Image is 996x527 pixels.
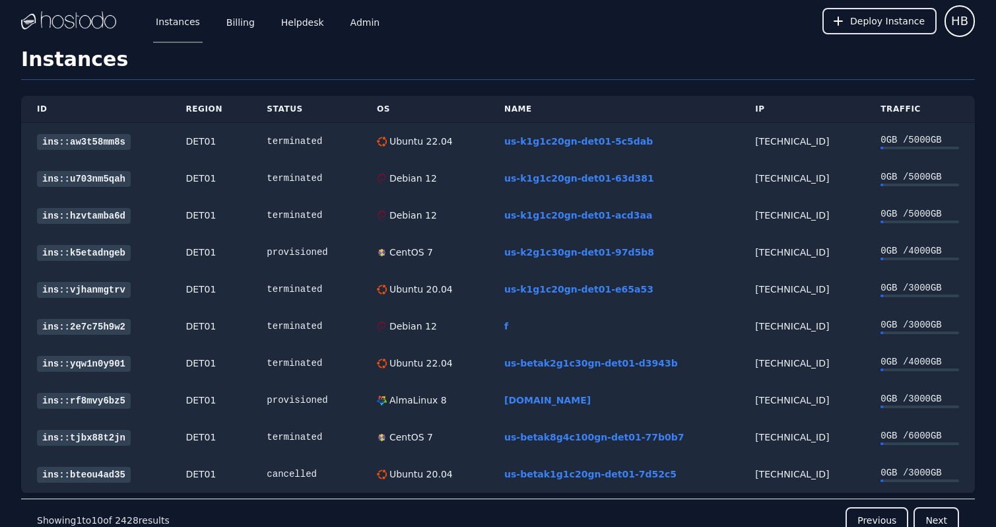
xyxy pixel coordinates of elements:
img: Debian 12 [377,174,387,184]
div: [TECHNICAL_ID] [755,246,849,259]
div: provisioned [267,246,345,259]
th: ID [21,96,170,123]
div: [TECHNICAL_ID] [755,283,849,296]
div: CentOS 7 [387,431,433,444]
a: ins::rf8mvy6bz5 [37,393,131,409]
div: [TECHNICAL_ID] [755,394,849,407]
a: [DOMAIN_NAME] [504,395,591,405]
a: us-k1g1c20gn-det01-e65a53 [504,284,653,295]
a: us-betak2g1c30gn-det01-d3943b [504,358,678,369]
th: Name [488,96,739,123]
img: CentOS 7 (Disabled for now, need to fix network connectivity) [377,248,387,258]
div: [TECHNICAL_ID] [755,431,849,444]
a: us-k1g1c20gn-det01-acd3aa [504,210,652,221]
button: User menu [945,5,975,37]
div: 0 GB / 5000 GB [880,170,959,184]
a: us-betak1g1c20gn-det01-7d52c5 [504,469,677,479]
div: 0 GB / 5000 GB [880,133,959,147]
div: terminated [267,320,345,333]
div: 0 GB / 3000 GB [880,392,959,405]
img: Debian 12 [377,322,387,332]
a: ins::yqw1n0y901 [37,356,131,372]
img: CentOS 7 (Disabled for now, need to fix network connectivity) [377,433,387,442]
span: 2428 [115,515,139,526]
span: 10 [91,515,103,526]
a: ins::2e7c75h9w2 [37,319,131,335]
div: terminated [267,283,345,296]
div: DET01 [185,468,235,481]
div: DET01 [185,320,235,333]
div: terminated [267,135,345,148]
span: Deploy Instance [850,15,925,28]
a: us-k2g1c30gn-det01-97d5b8 [504,247,654,258]
img: Ubuntu 22.04 [377,137,387,147]
a: ins::u703nm5qah [37,171,131,187]
div: terminated [267,172,345,185]
div: DET01 [185,246,235,259]
div: [TECHNICAL_ID] [755,468,849,481]
th: Status [251,96,361,123]
img: Ubuntu 22.04 [377,359,387,369]
div: DET01 [185,394,235,407]
a: ins::bteou4ad35 [37,467,131,483]
div: terminated [267,209,345,222]
div: DET01 [185,283,235,296]
span: HB [951,12,968,30]
a: ins::hzvtamba6d [37,208,131,224]
h1: Instances [21,48,975,80]
img: Debian 12 [377,211,387,221]
div: 0 GB / 4000 GB [880,244,959,258]
a: ins::k5etadngeb [37,245,131,261]
div: [TECHNICAL_ID] [755,357,849,370]
a: us-k1g1c20gn-det01-5c5dab [504,136,653,147]
div: provisioned [267,394,345,407]
div: [TECHNICAL_ID] [755,135,849,148]
div: Debian 12 [387,172,437,185]
div: [TECHNICAL_ID] [755,320,849,333]
div: [TECHNICAL_ID] [755,172,849,185]
div: 0 GB / 6000 GB [880,429,959,442]
a: f [504,321,508,332]
div: Debian 12 [387,320,437,333]
div: terminated [267,357,345,370]
div: Ubuntu 20.04 [387,468,453,481]
th: OS [361,96,488,123]
a: ins::vjhanmgtrv [37,282,131,298]
div: terminated [267,431,345,444]
div: 0 GB / 3000 GB [880,466,959,479]
img: Ubuntu 20.04 [377,285,387,295]
th: IP [739,96,865,123]
span: 1 [76,515,82,526]
img: AlmaLinux 8 [377,396,387,405]
img: Logo [21,11,116,31]
a: us-k1g1c20gn-det01-63d381 [504,173,654,184]
div: CentOS 7 [387,246,433,259]
button: Deploy Instance [822,8,937,34]
div: [TECHNICAL_ID] [755,209,849,222]
div: 0 GB / 5000 GB [880,207,959,221]
p: Showing to of results [37,514,170,527]
div: cancelled [267,468,345,481]
div: 0 GB / 3000 GB [880,318,959,332]
th: Traffic [865,96,975,123]
div: DET01 [185,357,235,370]
div: Ubuntu 22.04 [387,135,453,148]
div: AlmaLinux 8 [387,394,447,407]
a: ins::tjbx88t2jn [37,430,131,446]
img: Ubuntu 20.04 [377,470,387,479]
a: us-betak8g4c100gn-det01-77b0b7 [504,432,684,442]
div: 0 GB / 4000 GB [880,355,959,369]
div: DET01 [185,431,235,444]
div: Debian 12 [387,209,437,222]
div: DET01 [185,135,235,148]
div: Ubuntu 22.04 [387,357,453,370]
a: ins::aw3t58mm8s [37,134,131,150]
div: 0 GB / 3000 GB [880,281,959,295]
div: Ubuntu 20.04 [387,283,453,296]
div: DET01 [185,172,235,185]
th: Region [170,96,251,123]
div: DET01 [185,209,235,222]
